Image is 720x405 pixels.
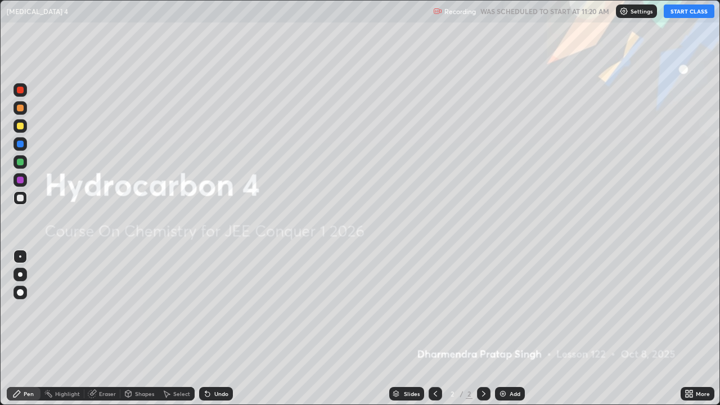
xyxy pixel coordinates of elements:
div: Highlight [55,391,80,397]
img: class-settings-icons [619,7,628,16]
button: START CLASS [664,4,714,18]
h5: WAS SCHEDULED TO START AT 11:20 AM [480,6,609,16]
div: Select [173,391,190,397]
div: Eraser [99,391,116,397]
p: [MEDICAL_DATA] 4 [7,7,68,16]
div: Add [510,391,520,397]
div: 2 [447,390,458,397]
img: recording.375f2c34.svg [433,7,442,16]
div: Undo [214,391,228,397]
div: Slides [404,391,420,397]
div: More [696,391,710,397]
div: Shapes [135,391,154,397]
img: add-slide-button [498,389,507,398]
p: Settings [631,8,652,14]
div: / [460,390,463,397]
div: Pen [24,391,34,397]
p: Recording [444,7,476,16]
div: 2 [466,389,472,399]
